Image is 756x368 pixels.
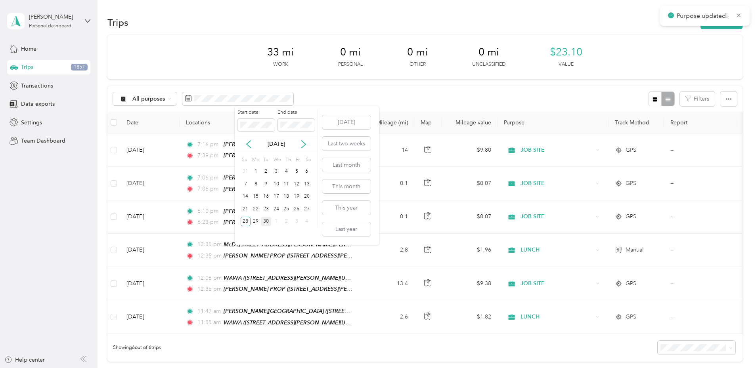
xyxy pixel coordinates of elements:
[626,246,643,254] span: Manual
[677,11,730,21] p: Purpose updated!
[362,200,414,234] td: 0.1
[251,179,261,189] div: 8
[322,115,371,129] button: [DATE]
[21,45,36,53] span: Home
[273,61,288,68] p: Work
[559,61,574,68] p: Value
[180,112,362,133] th: Locations
[322,179,371,193] button: This month
[271,167,281,177] div: 3
[302,167,312,177] div: 6
[224,319,369,326] span: WAWA ([STREET_ADDRESS][PERSON_NAME][US_STATE])
[224,286,502,292] span: [PERSON_NAME] PROP ([STREET_ADDRESS][PERSON_NAME][PERSON_NAME][PERSON_NAME][US_STATE])
[21,100,55,108] span: Data exports
[241,204,251,214] div: 21
[120,234,180,267] td: [DATE]
[224,186,502,193] span: [PERSON_NAME] PROP ([STREET_ADDRESS][PERSON_NAME][PERSON_NAME][PERSON_NAME][US_STATE])
[291,167,302,177] div: 5
[302,217,312,227] div: 4
[21,118,42,127] span: Settings
[322,201,371,215] button: This year
[664,200,736,234] td: --
[626,279,636,288] span: GPS
[120,167,180,200] td: [DATE]
[472,61,505,68] p: Unclassified
[261,217,271,227] div: 30
[197,185,220,193] span: 7:06 pm
[261,167,271,177] div: 2
[267,46,294,59] span: 33 mi
[251,204,261,214] div: 22
[197,252,220,260] span: 12:35 pm
[414,112,442,133] th: Map
[304,154,312,165] div: Sa
[241,154,248,165] div: Su
[224,141,502,148] span: [PERSON_NAME] PROP ([STREET_ADDRESS][PERSON_NAME][PERSON_NAME][PERSON_NAME][US_STATE])
[626,313,636,321] span: GPS
[197,151,220,160] span: 7:39 pm
[251,167,261,177] div: 1
[442,234,498,267] td: $1.96
[4,356,45,364] button: Help center
[251,154,259,165] div: Mo
[197,240,220,249] span: 12:35 pm
[338,61,363,68] p: Personal
[107,344,161,351] span: Showing 6 out of 6 trips
[294,154,302,165] div: Fr
[271,217,281,227] div: 1
[291,204,302,214] div: 26
[251,192,261,202] div: 15
[281,204,292,214] div: 25
[521,212,593,221] span: JOB SITE
[302,192,312,202] div: 20
[521,313,593,321] span: LUNCH
[664,167,736,200] td: --
[261,192,271,202] div: 16
[271,179,281,189] div: 10
[407,46,428,59] span: 0 mi
[224,174,519,181] span: [PERSON_NAME] PROP ([STREET_ADDRESS][PERSON_NAME][PERSON_NAME], [GEOGRAPHIC_DATA], [US_STATE])
[241,179,251,189] div: 7
[241,192,251,202] div: 14
[521,279,593,288] span: JOB SITE
[281,179,292,189] div: 11
[302,179,312,189] div: 13
[29,24,71,29] div: Personal dashboard
[322,222,371,236] button: Last year
[664,133,736,167] td: --
[224,241,516,248] span: McD ([STREET_ADDRESS][PERSON_NAME][PERSON_NAME][PERSON_NAME] , [GEOGRAPHIC_DATA], [US_STATE])
[362,112,414,133] th: Mileage (mi)
[21,137,65,145] span: Team Dashboard
[626,212,636,221] span: GPS
[21,63,33,71] span: Trips
[271,192,281,202] div: 17
[260,140,293,148] p: [DATE]
[362,167,414,200] td: 0.1
[362,133,414,167] td: 14
[291,179,302,189] div: 12
[29,13,78,21] div: [PERSON_NAME]
[120,200,180,234] td: [DATE]
[281,167,292,177] div: 4
[107,18,128,27] h1: Trips
[442,267,498,300] td: $9.38
[609,112,664,133] th: Track Method
[340,46,361,59] span: 0 mi
[664,300,736,334] td: --
[120,112,180,133] th: Date
[261,204,271,214] div: 23
[410,61,426,68] p: Other
[680,92,715,106] button: Filters
[120,300,180,334] td: [DATE]
[664,267,736,300] td: --
[291,192,302,202] div: 19
[442,133,498,167] td: $9.80
[478,46,499,59] span: 0 mi
[442,300,498,334] td: $1.82
[197,140,220,149] span: 7:16 pm
[550,46,582,59] span: $23.10
[664,112,736,133] th: Report
[197,207,220,215] span: 6:10 pm
[241,217,251,227] div: 28
[281,192,292,202] div: 18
